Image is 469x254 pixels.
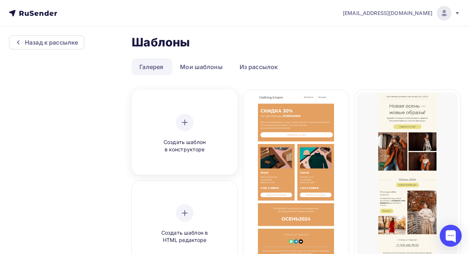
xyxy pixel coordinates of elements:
[132,35,190,50] h2: Шаблоны
[343,6,460,20] a: [EMAIL_ADDRESS][DOMAIN_NAME]
[25,38,78,47] div: Назад к рассылке
[150,139,220,153] span: Создать шаблон в конструкторе
[150,229,220,244] span: Создать шаблон в HTML редакторе
[132,58,171,75] a: Галерея
[232,58,286,75] a: Из рассылок
[343,10,432,17] span: [EMAIL_ADDRESS][DOMAIN_NAME]
[172,58,230,75] a: Мои шаблоны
